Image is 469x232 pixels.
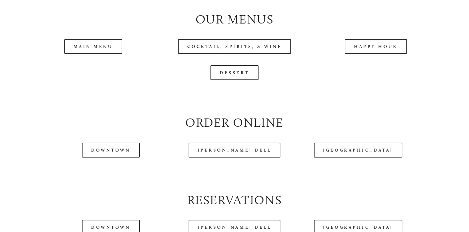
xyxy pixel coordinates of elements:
[28,114,441,131] h2: Order Online
[178,39,291,54] a: Cocktail, Spirits, & Wine
[314,143,402,158] a: [GEOGRAPHIC_DATA]
[82,143,140,158] a: Downtown
[345,39,407,54] a: Happy Hour
[64,39,122,54] a: Main Menu
[28,191,441,209] h2: Reservations
[210,65,259,80] a: Dessert
[189,143,281,158] a: [PERSON_NAME] Dell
